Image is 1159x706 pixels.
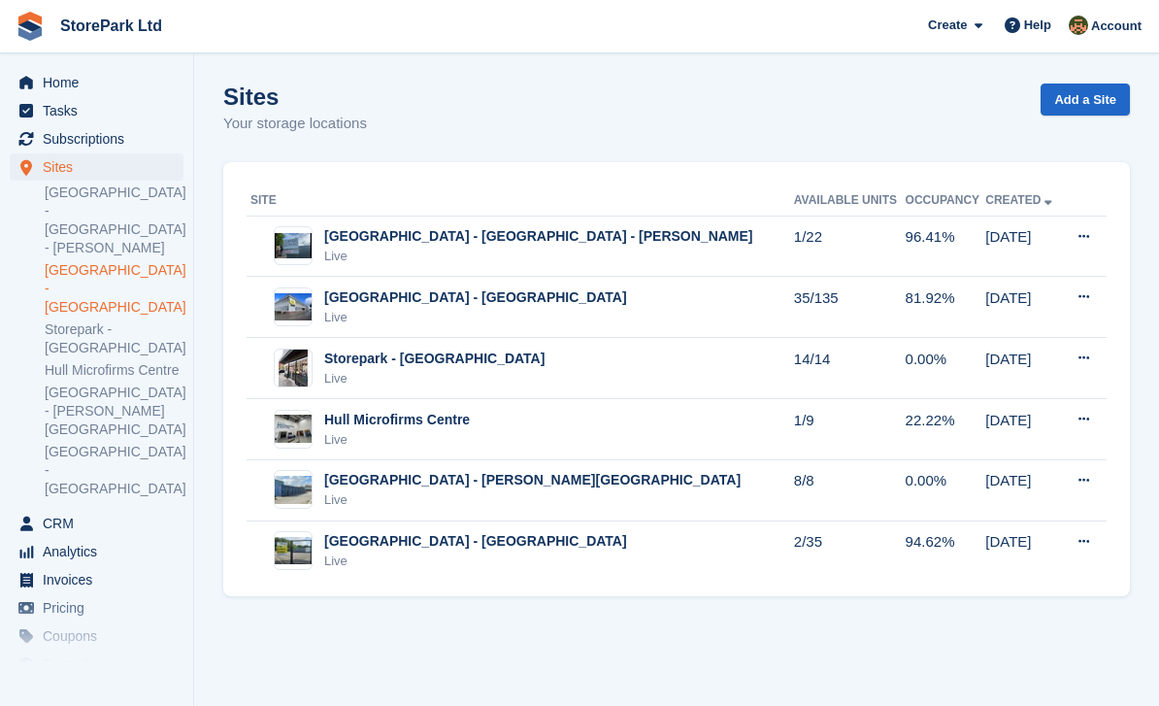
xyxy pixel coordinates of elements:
a: menu [10,125,183,152]
div: Live [324,369,545,388]
img: Image of Store Park - Hull - Clough Road site [275,476,312,504]
a: menu [10,510,183,537]
span: Sites [43,153,159,181]
a: Created [985,193,1056,207]
div: [GEOGRAPHIC_DATA] - [PERSON_NAME][GEOGRAPHIC_DATA] [324,470,741,490]
div: [GEOGRAPHIC_DATA] - [GEOGRAPHIC_DATA] - [PERSON_NAME] [324,226,753,247]
span: Coupons [43,622,159,650]
span: Create [928,16,967,35]
td: 96.41% [906,216,986,277]
a: menu [10,651,183,678]
th: Occupancy [906,185,986,217]
span: Account [1091,17,1142,36]
td: 0.00% [906,338,986,399]
span: Analytics [43,538,159,565]
span: Help [1024,16,1051,35]
img: Image of Store Park - Bridge Works - Stepney Lane site [275,233,312,259]
img: stora-icon-8386f47178a22dfd0bd8f6a31ec36ba5ce8667c1dd55bd0f319d3a0aa187defe.svg [16,12,45,41]
img: Image of Storepark - Hull Central - K2 Tower site [279,349,308,387]
a: Hull Microfirms Centre [45,361,183,380]
span: CRM [43,510,159,537]
td: [DATE] [985,338,1062,399]
span: Tasks [43,97,159,124]
a: menu [10,622,183,650]
img: Image of Hull Microfirms Centre site [275,415,312,443]
td: 35/135 [794,277,906,338]
a: menu [10,97,183,124]
a: Add a Site [1041,84,1130,116]
td: 8/8 [794,459,906,521]
td: [DATE] [985,277,1062,338]
td: [DATE] [985,521,1062,581]
span: Invoices [43,566,159,593]
td: 1/9 [794,399,906,460]
td: [DATE] [985,399,1062,460]
th: Site [247,185,794,217]
div: [GEOGRAPHIC_DATA] - [GEOGRAPHIC_DATA] [324,531,627,552]
img: Image of Store Park - Hull East - Marfleet Avenue site [275,293,312,321]
td: 2/35 [794,521,906,581]
div: Live [324,430,470,450]
span: Pricing [43,594,159,622]
a: menu [10,566,183,593]
a: menu [10,594,183,622]
td: 14/14 [794,338,906,399]
img: Image of Store Park - Hull West - Hessle site [275,537,312,565]
span: Subscriptions [43,125,159,152]
td: [DATE] [985,459,1062,521]
img: Mark Butters [1069,16,1088,35]
a: menu [10,538,183,565]
td: 94.62% [906,521,986,581]
td: 1/22 [794,216,906,277]
a: Storepark - [GEOGRAPHIC_DATA] [45,320,183,357]
a: StorePark Ltd [52,10,170,42]
td: [DATE] [985,216,1062,277]
td: 0.00% [906,459,986,521]
h1: Sites [223,84,367,110]
a: menu [10,153,183,181]
span: Home [43,69,159,96]
a: menu [10,69,183,96]
div: Live [324,247,753,266]
a: [GEOGRAPHIC_DATA] - [GEOGRAPHIC_DATA] [45,443,183,498]
th: Available Units [794,185,906,217]
a: [GEOGRAPHIC_DATA] - [GEOGRAPHIC_DATA] [45,261,183,317]
div: Hull Microfirms Centre [324,410,470,430]
span: Protection [43,651,159,678]
div: [GEOGRAPHIC_DATA] - [GEOGRAPHIC_DATA] [324,287,627,308]
td: 22.22% [906,399,986,460]
a: [GEOGRAPHIC_DATA] - [GEOGRAPHIC_DATA] - [PERSON_NAME] [45,184,183,257]
div: Live [324,490,741,510]
td: 81.92% [906,277,986,338]
div: Storepark - [GEOGRAPHIC_DATA] [324,349,545,369]
a: [GEOGRAPHIC_DATA] - [PERSON_NAME][GEOGRAPHIC_DATA] [45,384,183,439]
div: Live [324,308,627,327]
p: Your storage locations [223,113,367,135]
div: Live [324,552,627,571]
